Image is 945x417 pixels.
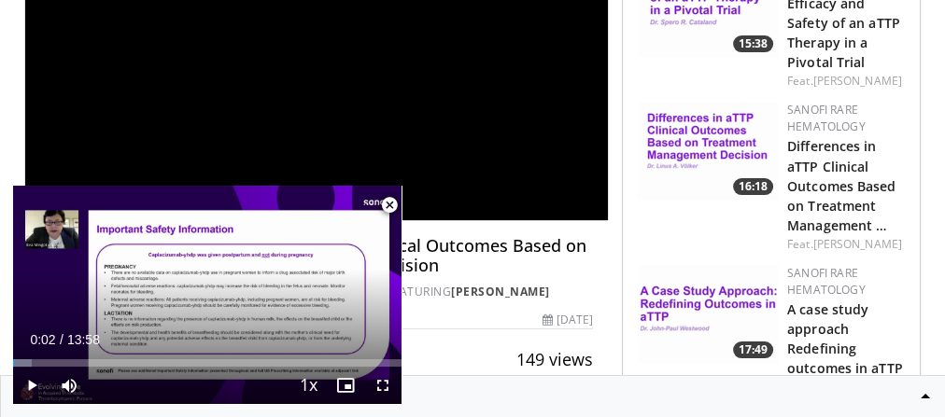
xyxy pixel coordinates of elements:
span: 15:38 [733,35,773,52]
img: 67b9fd8a-4164-49c2-8387-da275a879300.png.150x105_q85_crop-smart_upscale.png [638,102,778,200]
div: Feat. [787,73,905,90]
button: Enable picture-in-picture mode [327,367,364,404]
a: [PERSON_NAME] [812,73,901,89]
div: Feat. [787,236,905,253]
a: 17:49 [638,265,778,363]
span: 16:18 [733,178,773,195]
a: Sanofi Rare Hematology [787,265,866,298]
a: Differences in aTTP Clinical Outcomes Based on Treatment Management … [787,137,896,233]
button: Fullscreen [364,367,402,404]
span: / [60,332,63,347]
div: [DATE] [543,312,593,328]
div: Progress Bar [13,359,402,367]
span: 13:58 [67,332,100,347]
a: 16:18 [638,102,778,200]
a: [PERSON_NAME] [812,236,901,252]
video-js: Video Player [13,186,402,404]
a: Sanofi Rare Hematology [787,102,866,134]
a: [PERSON_NAME] [451,284,550,299]
a: A case study approach Redefining outcomes in aTTP [787,300,903,377]
button: Playback Rate [289,367,327,404]
button: Close [371,186,408,225]
span: 17:49 [733,341,773,358]
p: ©2025 Sanofi. All rights reserved. [15,390,930,404]
span: 149 views [516,348,593,370]
img: 857c800f-3f5a-4f47-b6e5-8ee21ae12484.png.150x105_q85_crop-smart_upscale.png [638,265,778,363]
button: Play [13,367,50,404]
button: Mute [50,367,88,404]
span: 0:02 [30,332,55,347]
